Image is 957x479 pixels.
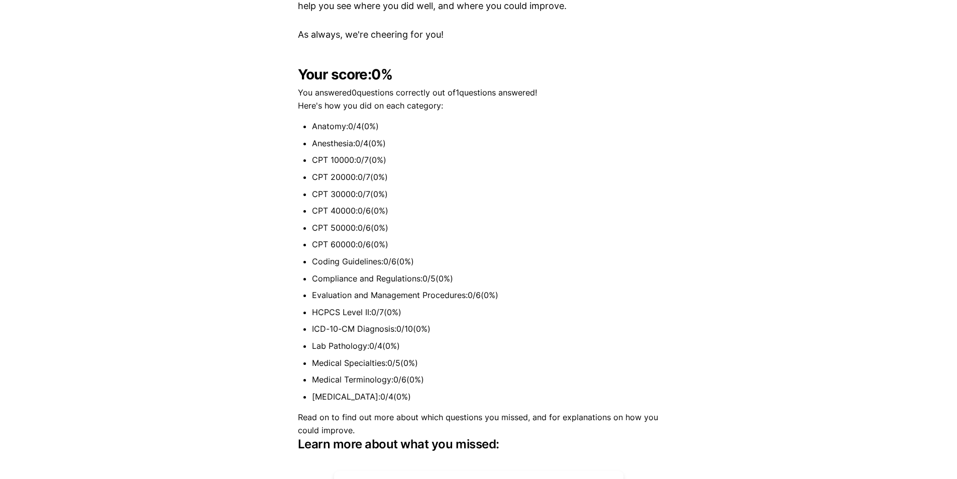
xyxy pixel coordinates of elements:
p: Read on to find out more about which questions you missed, and for explanations on how you could ... [298,411,660,437]
li: CPT 10000 : 0 / 7 ( 0 %) [312,154,660,167]
li: HCPCS Level II : 0 / 7 ( 0 %) [312,306,660,319]
h3: Learn more about what you missed: [298,437,660,451]
li: CPT 30000 : 0 / 7 ( 0 %) [312,188,660,201]
li: CPT 40000 : 0 / 6 ( 0 %) [312,205,660,218]
li: Anesthesia : 0 / 4 ( 0 %) [312,137,660,150]
li: Evaluation and Management Procedures : 0 / 6 ( 0 %) [312,289,660,302]
li: Medical Specialties : 0 / 5 ( 0 %) [312,357,660,370]
li: Medical Terminology : 0 / 6 ( 0 %) [312,373,660,387]
li: Compliance and Regulations : 0 / 5 ( 0 %) [312,272,660,285]
li: ICD-10-CM Diagnosis : 0 / 10 ( 0 %) [312,323,660,336]
li: CPT 20000 : 0 / 7 ( 0 %) [312,171,660,184]
b: 0 % [371,66,392,83]
h2: Your score: [298,66,660,82]
li: CPT 60000 : 0 / 6 ( 0 %) [312,238,660,251]
li: CPT 50000 : 0 / 6 ( 0 %) [312,222,660,235]
p: You answered 0 questions correctly out of 1 questions answered! [298,86,660,100]
li: Lab Pathology : 0 / 4 ( 0 %) [312,340,660,353]
p: As always, we're cheering for you! [298,28,660,42]
li: [MEDICAL_DATA] : 0 / 4 ( 0 %) [312,391,660,404]
li: Coding Guidelines : 0 / 6 ( 0 %) [312,255,660,268]
p: Here's how you did on each category: [298,100,660,113]
li: Anatomy : 0 / 4 ( 0 %) [312,120,660,133]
